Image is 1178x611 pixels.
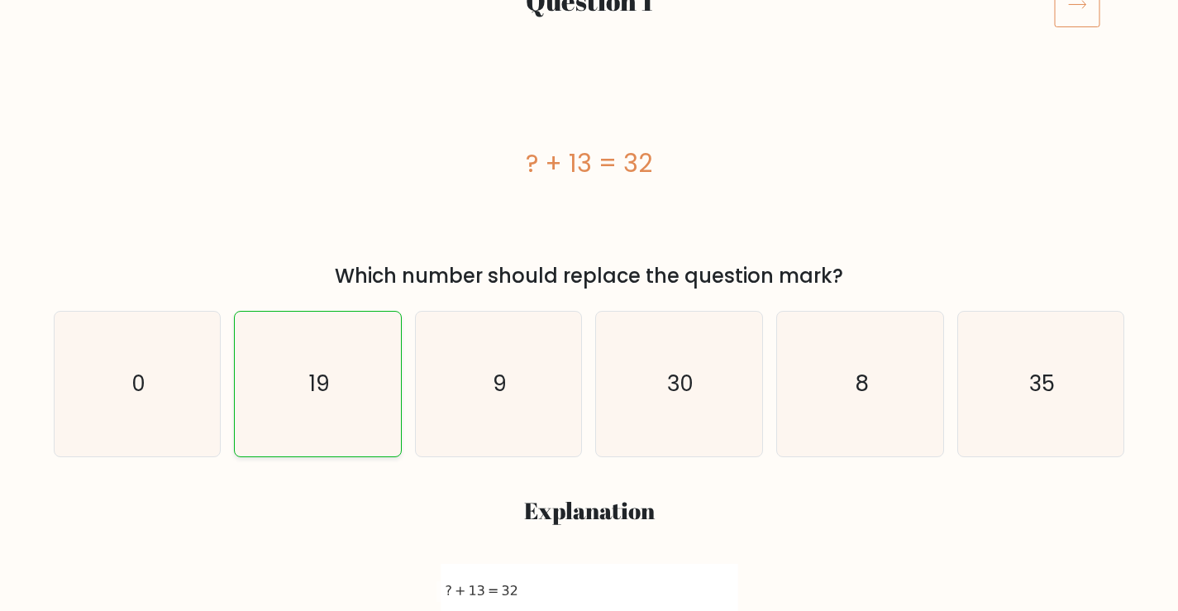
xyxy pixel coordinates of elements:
[309,369,330,399] text: 19
[1029,369,1055,399] text: 35
[54,145,1125,182] div: ? + 13 = 32
[855,369,869,399] text: 8
[668,369,694,399] text: 30
[64,497,1115,525] h3: Explanation
[131,369,145,399] text: 0
[493,369,507,399] text: 9
[64,261,1115,291] div: Which number should replace the question mark?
